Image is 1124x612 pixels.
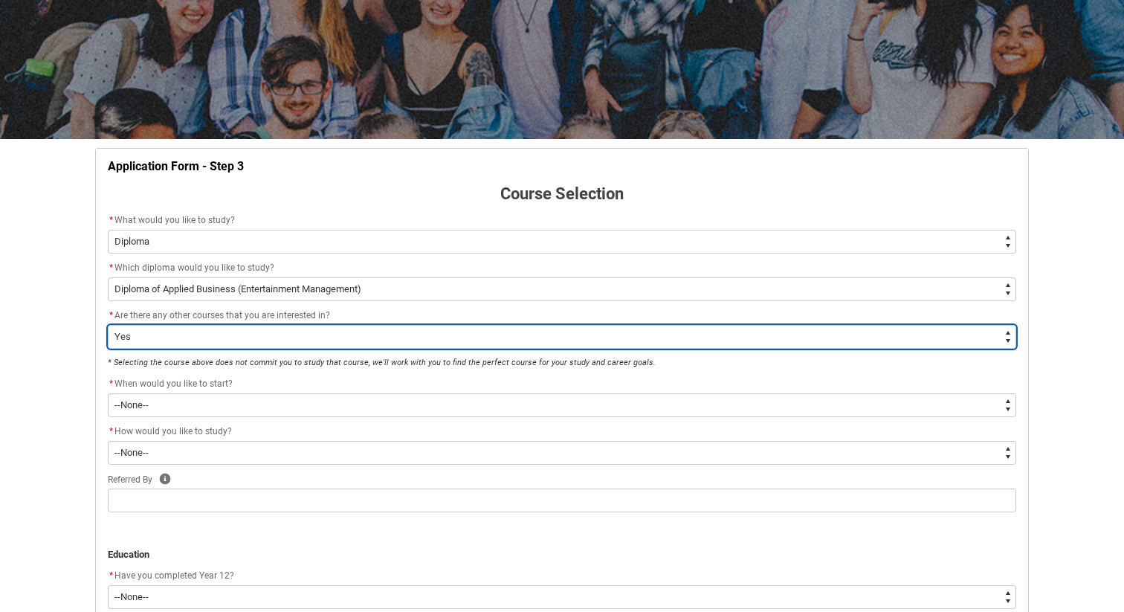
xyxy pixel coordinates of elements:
[500,184,624,203] strong: Course Selection
[108,549,149,560] strong: Education
[108,358,656,367] em: * Selecting the course above does not commit you to study that course, we'll work with you to fin...
[109,215,113,225] abbr: required
[109,426,113,437] abbr: required
[114,215,235,225] span: What would you like to study?
[114,310,330,321] span: Are there any other courses that you are interested in?
[108,159,244,173] strong: Application Form - Step 3
[114,570,234,581] span: Have you completed Year 12?
[114,379,233,389] span: When would you like to start?
[109,570,113,581] abbr: required
[114,426,232,437] span: How would you like to study?
[109,310,113,321] abbr: required
[109,262,113,273] abbr: required
[114,262,274,273] span: Which diploma would you like to study?
[109,379,113,389] abbr: required
[108,474,152,485] span: Referred By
